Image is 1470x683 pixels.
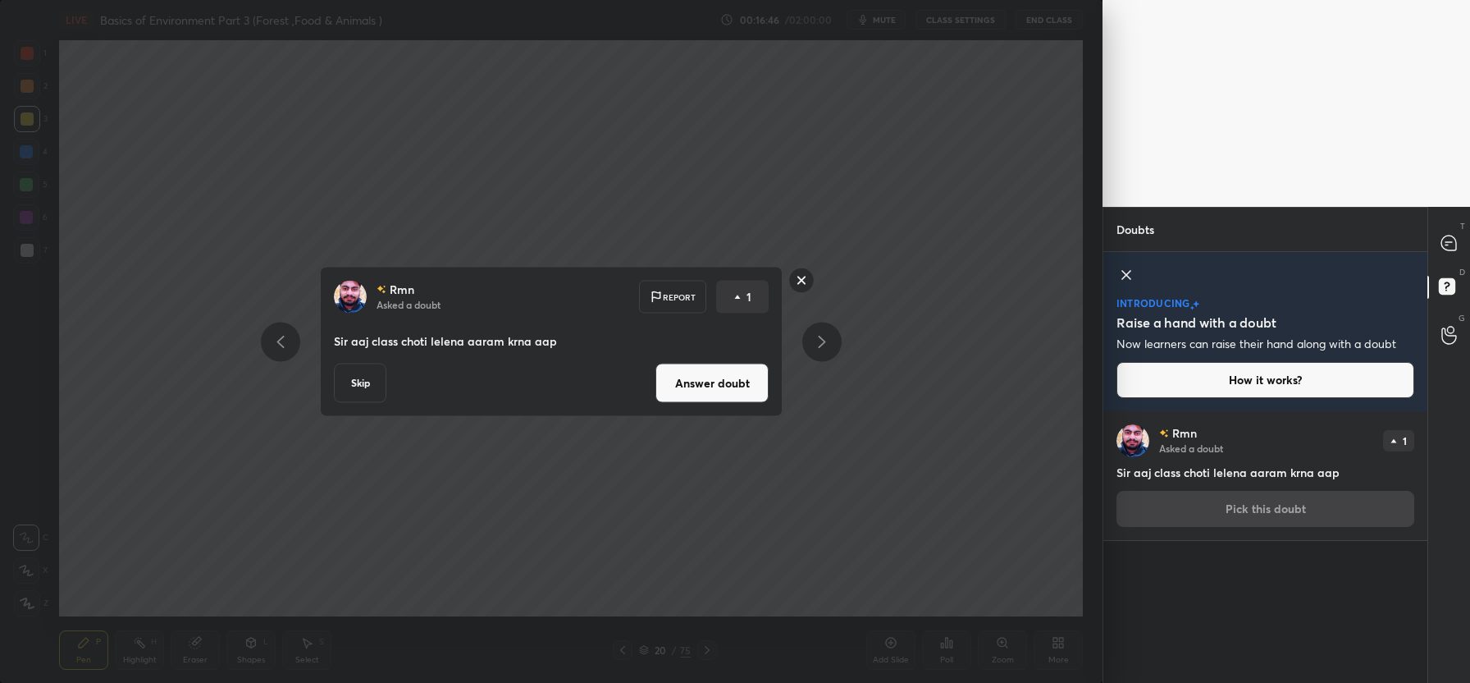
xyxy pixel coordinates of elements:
img: 88d61794381a4ef58bb718d2db510cf1.jpg [1116,424,1149,457]
button: How it works? [1116,362,1414,398]
p: Sir aaj class choti lelena aaram krna aap [334,333,769,350]
img: large-star.026637fe.svg [1193,300,1199,308]
p: introducing [1116,298,1190,308]
p: Rmn [390,283,414,296]
p: 1 [1403,436,1407,446]
p: Asked a doubt [377,298,441,311]
button: Answer doubt [655,364,769,403]
p: 1 [746,289,751,305]
p: D [1459,266,1465,278]
p: T [1460,220,1465,232]
div: Report [639,281,706,314]
h5: Raise a hand with a doubt [1116,313,1276,332]
img: no-rating-badge.077c3623.svg [1159,429,1169,438]
img: 88d61794381a4ef58bb718d2db510cf1.jpg [334,281,367,314]
h4: Sir aaj class choti lelena aaram krna aap [1116,464,1414,481]
p: Asked a doubt [1159,442,1223,455]
img: no-rating-badge.077c3623.svg [377,285,386,294]
p: Rmn [1172,427,1197,440]
p: Doubts [1103,208,1167,251]
p: G [1459,312,1465,324]
div: grid [1103,411,1427,682]
button: Skip [334,364,386,403]
p: Now learners can raise their hand along with a doubt [1116,336,1396,352]
img: small-star.76a44327.svg [1190,305,1194,310]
